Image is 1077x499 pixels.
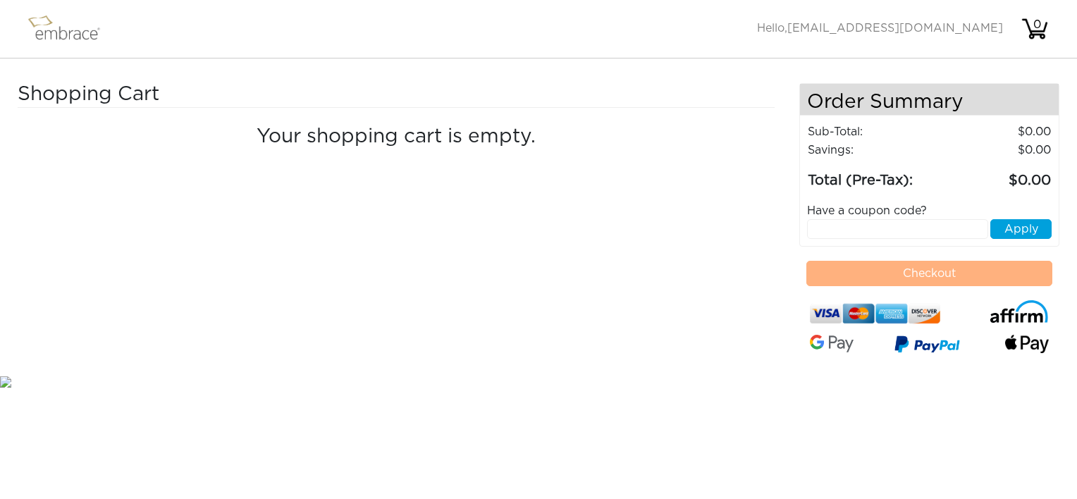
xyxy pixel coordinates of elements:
[1021,15,1049,43] img: cart
[25,11,116,47] img: logo.png
[942,159,1052,192] td: 0.00
[1023,16,1051,33] div: 0
[757,23,1003,34] span: Hello,
[810,300,941,327] img: credit-cards.png
[1005,335,1049,353] img: fullApplePay.png
[807,123,942,141] td: Sub-Total:
[800,84,1059,116] h4: Order Summary
[18,83,322,107] h3: Shopping Cart
[796,202,1063,219] div: Have a coupon code?
[810,335,854,352] img: Google-Pay-Logo.svg
[807,159,942,192] td: Total (Pre-Tax):
[990,219,1052,239] button: Apply
[807,141,942,159] td: Savings :
[787,23,1003,34] span: [EMAIL_ADDRESS][DOMAIN_NAME]
[942,141,1052,159] td: 0.00
[942,123,1052,141] td: 0.00
[28,125,764,149] h4: Your shopping cart is empty.
[806,261,1053,286] button: Checkout
[1021,23,1049,34] a: 0
[894,332,960,359] img: paypal-v3.png
[990,300,1049,324] img: affirm-logo.svg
